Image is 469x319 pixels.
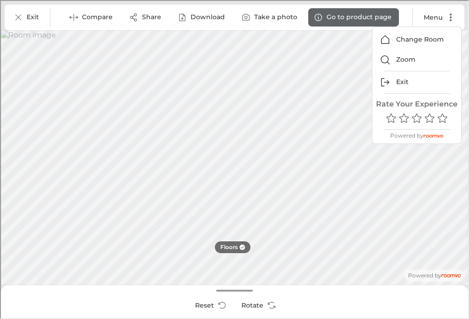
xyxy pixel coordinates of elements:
[375,98,457,108] h6: Rate Your Experience
[395,54,414,64] p: Zoom
[375,72,457,90] button: Exit
[395,77,408,86] p: Exit
[395,34,443,43] p: Change Room
[375,50,457,68] button: Zoom room image
[423,134,442,137] img: roomvo_wordmark.svg
[375,30,457,48] button: Change Room
[389,131,442,139] p: Powered by
[389,131,442,139] a: The visualizer is powered by Roomvo. Open Roomvo's website in a new tab.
